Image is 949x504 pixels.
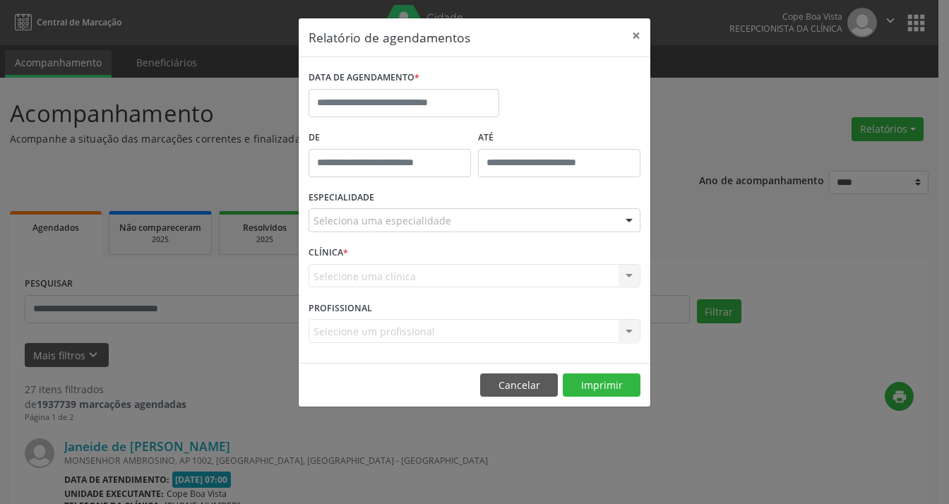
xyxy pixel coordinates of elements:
label: ATÉ [478,127,640,149]
label: CLÍNICA [309,242,348,264]
button: Imprimir [563,373,640,397]
label: De [309,127,471,149]
label: ESPECIALIDADE [309,187,374,209]
label: DATA DE AGENDAMENTO [309,67,419,89]
button: Cancelar [480,373,558,397]
label: PROFISSIONAL [309,297,372,319]
span: Seleciona uma especialidade [314,213,451,228]
h5: Relatório de agendamentos [309,28,470,47]
button: Close [622,18,650,53]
